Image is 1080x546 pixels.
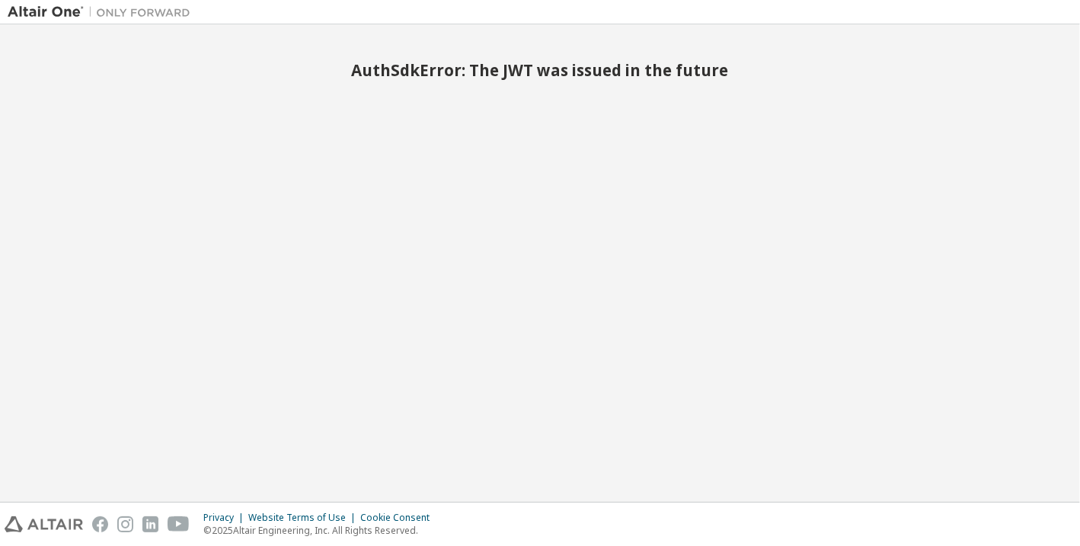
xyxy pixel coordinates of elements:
[8,60,1072,80] h2: AuthSdkError: The JWT was issued in the future
[5,516,83,532] img: altair_logo.svg
[203,524,439,537] p: © 2025 Altair Engineering, Inc. All Rights Reserved.
[117,516,133,532] img: instagram.svg
[142,516,158,532] img: linkedin.svg
[92,516,108,532] img: facebook.svg
[203,512,248,524] div: Privacy
[8,5,198,20] img: Altair One
[168,516,190,532] img: youtube.svg
[360,512,439,524] div: Cookie Consent
[248,512,360,524] div: Website Terms of Use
